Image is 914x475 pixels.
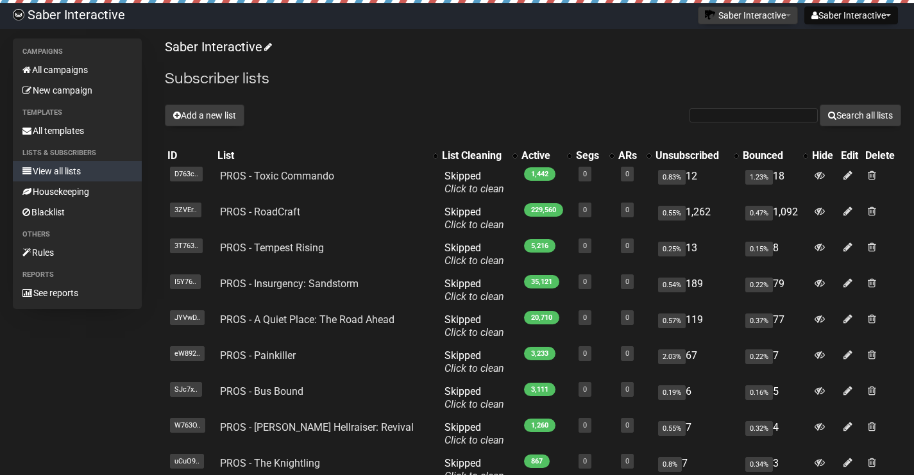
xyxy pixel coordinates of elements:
[220,349,296,362] a: PROS - Painkiller
[444,421,504,446] span: Skipped
[13,146,142,161] li: Lists & subscribers
[658,242,686,256] span: 0.25%
[658,457,682,472] span: 0.8%
[165,104,244,126] button: Add a new list
[745,242,773,256] span: 0.15%
[653,308,740,344] td: 119
[583,421,587,429] a: 0
[13,105,142,121] li: Templates
[653,380,740,416] td: 6
[521,149,561,162] div: Active
[698,6,798,24] button: Saber Interactive
[13,283,142,303] a: See reports
[618,149,640,162] div: ARs
[583,206,587,214] a: 0
[583,242,587,250] a: 0
[740,147,809,165] th: Bounced: No sort applied, activate to apply an ascending sort
[740,416,809,452] td: 4
[740,237,809,272] td: 8
[658,313,686,328] span: 0.57%
[13,242,142,263] a: Rules
[444,362,504,374] a: Click to clean
[170,238,203,253] span: 3T763..
[625,385,629,394] a: 0
[220,385,303,397] a: PROS - Bus Bound
[439,147,519,165] th: List Cleaning: No sort applied, activate to apply an ascending sort
[863,147,901,165] th: Delete: No sort applied, sorting is disabled
[653,201,740,237] td: 1,262
[653,272,740,308] td: 189
[444,242,504,267] span: Skipped
[444,313,504,338] span: Skipped
[653,237,740,272] td: 13
[583,385,587,394] a: 0
[13,80,142,101] a: New campaign
[625,170,629,178] a: 0
[524,419,555,432] span: 1,260
[524,311,559,324] span: 20,710
[444,434,504,446] a: Click to clean
[745,349,773,364] span: 0.22%
[625,206,629,214] a: 0
[220,313,394,326] a: PROS - A Quiet Place: The Road Ahead
[625,421,629,429] a: 0
[13,161,142,181] a: View all lists
[865,149,899,162] div: Delete
[444,290,504,303] a: Click to clean
[583,170,587,178] a: 0
[524,203,563,217] span: 229,560
[444,349,504,374] span: Skipped
[170,274,201,289] span: I5Y76..
[524,275,559,288] span: 35,121
[658,278,686,292] span: 0.54%
[658,421,686,436] span: 0.55%
[583,349,587,358] a: 0
[745,385,773,400] span: 0.16%
[653,165,740,201] td: 12
[444,206,504,231] span: Skipped
[444,254,504,267] a: Click to clean
[13,267,142,283] li: Reports
[573,147,616,165] th: Segs: No sort applied, activate to apply an ascending sort
[740,308,809,344] td: 77
[220,457,320,469] a: PROS - The Knightling
[745,421,773,436] span: 0.32%
[658,385,686,400] span: 0.19%
[583,278,587,286] a: 0
[165,39,270,54] a: Saber Interactive
[658,349,686,364] span: 2.03%
[170,454,204,469] span: uCuO9..
[625,313,629,322] a: 0
[740,272,809,308] td: 79
[812,149,836,162] div: Hide
[165,147,215,165] th: ID: No sort applied, sorting is disabled
[809,147,838,165] th: Hide: No sort applied, sorting is disabled
[13,60,142,80] a: All campaigns
[745,170,773,185] span: 1.23%
[653,147,740,165] th: Unsubscribed: No sort applied, activate to apply an ascending sort
[170,418,205,433] span: W763O..
[444,326,504,338] a: Click to clean
[13,227,142,242] li: Others
[442,149,506,162] div: List Cleaning
[165,67,901,90] h2: Subscriber lists
[658,206,686,221] span: 0.55%
[170,346,205,361] span: eW892..
[743,149,797,162] div: Bounced
[170,310,205,325] span: JYVwD..
[220,421,414,433] a: PROS - [PERSON_NAME] Hellraiser: Revival
[740,344,809,380] td: 7
[13,181,142,202] a: Housekeeping
[745,313,773,328] span: 0.37%
[220,242,324,254] a: PROS - Tempest Rising
[653,344,740,380] td: 67
[170,167,203,181] span: D763c..
[838,147,863,165] th: Edit: No sort applied, sorting is disabled
[170,203,201,217] span: 3ZVEr..
[13,44,142,60] li: Campaigns
[804,6,898,24] button: Saber Interactive
[524,239,555,253] span: 5,216
[653,416,740,452] td: 7
[220,170,334,182] a: PROS - Toxic Commando
[524,347,555,360] span: 3,233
